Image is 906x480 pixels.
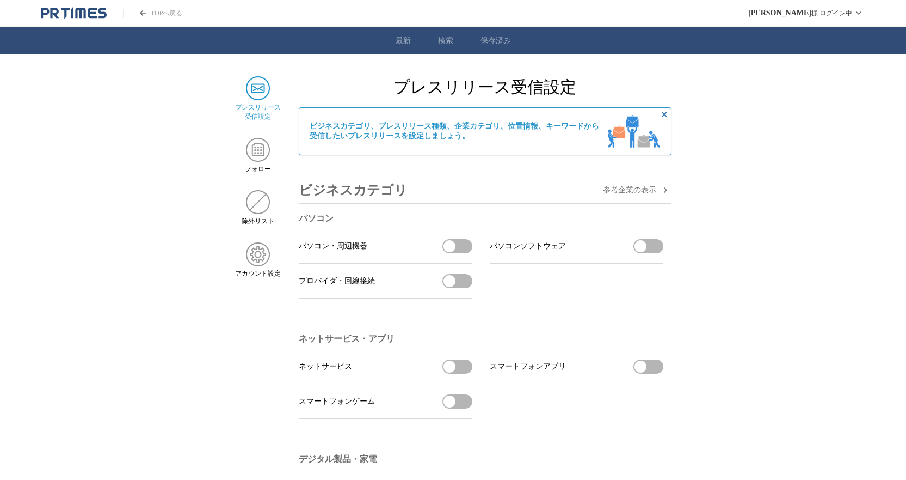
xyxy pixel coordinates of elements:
h3: デジタル製品・家電 [299,454,663,465]
h2: プレスリリース受信設定 [299,76,671,99]
a: プレスリリース 受信設定プレスリリース 受信設定 [235,76,281,121]
button: 非表示にする [658,108,671,121]
h3: ネットサービス・アプリ [299,333,663,345]
a: PR TIMESのトップページはこちら [123,9,182,18]
a: 保存済み [480,36,511,46]
a: アカウント設定アカウント設定 [235,242,281,278]
span: [PERSON_NAME] [748,9,811,17]
span: ネットサービス [299,362,352,372]
a: 除外リスト除外リスト [235,190,281,226]
span: プレスリリース 受信設定 [235,103,281,121]
a: 最新 [396,36,411,46]
img: 除外リスト [246,190,270,214]
span: スマートフォンアプリ [490,362,566,372]
a: PR TIMESのトップページはこちら [41,7,107,20]
span: パソコン・周辺機器 [299,241,367,251]
a: フォローフォロー [235,138,281,174]
span: フォロー [245,165,271,174]
span: 参考企業の 表示 [603,185,656,195]
a: 検索 [438,36,453,46]
button: 参考企業の表示 [603,184,671,197]
span: 除外リスト [242,217,274,226]
img: プレスリリース 受信設定 [246,76,270,100]
h3: ビジネスカテゴリ [299,177,408,203]
span: アカウント設定 [235,269,281,278]
h3: パソコン [299,213,663,224]
img: アカウント設定 [246,242,270,266]
span: パソコンソフトウェア [490,241,566,251]
img: フォロー [246,138,270,162]
span: ビジネスカテゴリ、プレスリリース種類、企業カテゴリ、位置情報、キーワードから 受信したいプレスリリースを設定しましょう。 [310,121,599,141]
span: スマートフォンゲーム [299,397,375,406]
span: プロバイダ・回線接続 [299,276,375,286]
